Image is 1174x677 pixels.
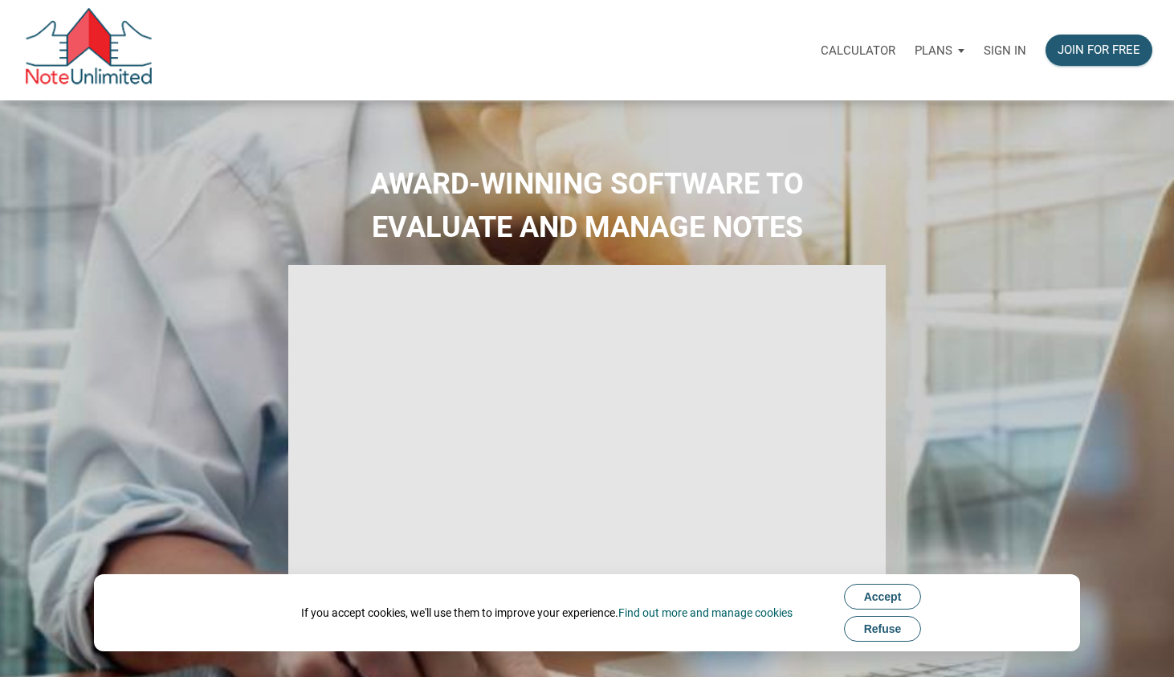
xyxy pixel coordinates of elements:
button: Refuse [844,616,922,642]
a: Find out more and manage cookies [618,606,793,619]
a: Plans [905,25,974,75]
a: Calculator [811,25,905,75]
span: Refuse [864,622,902,635]
button: Accept [844,584,922,610]
h2: AWARD-WINNING SOFTWARE TO EVALUATE AND MANAGE NOTES [12,162,1162,249]
p: Sign in [984,43,1026,58]
button: Join for free [1046,35,1152,66]
button: Plans [905,27,974,75]
p: Plans [915,43,952,58]
span: Accept [864,590,902,603]
iframe: NoteUnlimited [288,265,887,602]
div: If you accept cookies, we'll use them to improve your experience. [301,605,793,621]
a: Sign in [974,25,1036,75]
a: Join for free [1036,25,1162,75]
p: Calculator [821,43,895,58]
div: Join for free [1058,41,1140,59]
